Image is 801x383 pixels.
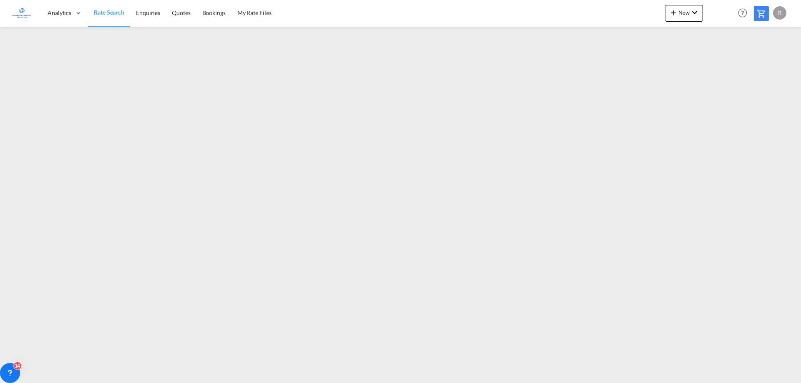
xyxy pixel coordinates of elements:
[736,6,750,20] span: Help
[136,9,160,16] span: Enquiries
[773,6,786,20] div: R
[13,4,31,23] img: e1326340b7c511ef854e8d6a806141ad.jpg
[665,5,703,22] button: icon-plus 400-fgNewicon-chevron-down
[668,8,678,18] md-icon: icon-plus 400-fg
[736,6,754,21] div: Help
[94,9,124,16] span: Rate Search
[668,9,700,16] span: New
[202,9,226,16] span: Bookings
[237,9,272,16] span: My Rate Files
[690,8,700,18] md-icon: icon-chevron-down
[172,9,190,16] span: Quotes
[48,9,71,17] span: Analytics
